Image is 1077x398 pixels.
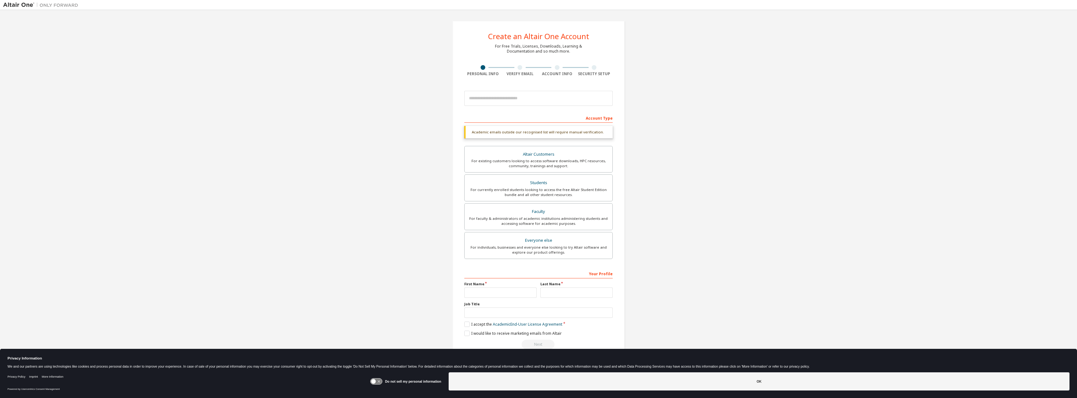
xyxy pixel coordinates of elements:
div: Verify Email [502,71,539,76]
div: For Free Trials, Licenses, Downloads, Learning & Documentation and so much more. [495,44,582,54]
label: I accept the [464,322,562,327]
div: Everyone else [468,236,609,245]
div: For faculty & administrators of academic institutions administering students and accessing softwa... [468,216,609,226]
img: Altair One [3,2,81,8]
div: For individuals, businesses and everyone else looking to try Altair software and explore our prod... [468,245,609,255]
div: Academic emails outside our recognised list will require manual verification. [464,126,613,138]
div: Account Type [464,113,613,123]
a: Academic End-User License Agreement [493,322,562,327]
div: Your Profile [464,268,613,278]
div: Students [468,178,609,187]
div: Faculty [468,207,609,216]
div: Create an Altair One Account [488,33,589,40]
div: Read and acccept EULA to continue [464,340,613,349]
div: For existing customers looking to access software downloads, HPC resources, community, trainings ... [468,158,609,168]
div: Account Info [538,71,576,76]
label: Last Name [540,282,613,287]
div: For currently enrolled students looking to access the free Altair Student Edition bundle and all ... [468,187,609,197]
div: Altair Customers [468,150,609,159]
label: I would like to receive marketing emails from Altair [464,331,562,336]
label: First Name [464,282,537,287]
div: Personal Info [464,71,502,76]
div: Security Setup [576,71,613,76]
label: Job Title [464,302,613,307]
